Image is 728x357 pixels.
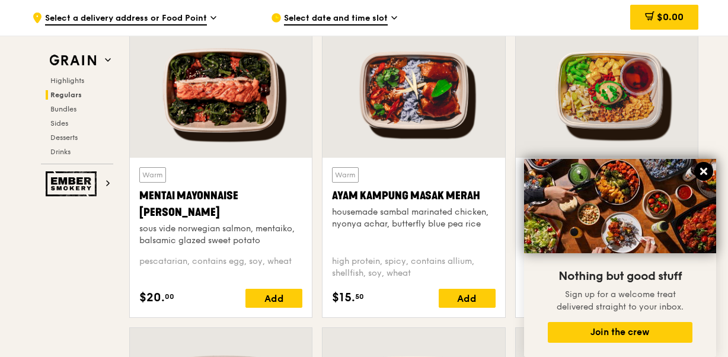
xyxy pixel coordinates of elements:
img: Grain web logo [46,50,100,71]
span: Regulars [50,91,82,99]
span: 00 [165,292,174,301]
div: Add [245,289,302,308]
div: Mentai Mayonnaise [PERSON_NAME] [139,187,302,221]
button: Close [694,162,713,181]
div: high protein, spicy, contains allium, shellfish, soy, wheat [332,256,495,279]
div: Warm [332,167,359,183]
div: Ayam Kampung Masak Merah [332,187,495,204]
button: Join the crew [548,322,692,343]
img: Ember Smokery web logo [46,171,100,196]
div: pescatarian, contains egg, soy, wheat [139,256,302,279]
div: sous vide norwegian salmon, mentaiko, balsamic glazed sweet potato [139,223,302,247]
span: Sides [50,119,68,128]
span: Select a delivery address or Food Point [45,12,207,26]
span: Desserts [50,133,78,142]
img: DSC07876-Edit02-Large.jpeg [524,159,716,253]
span: Select date and time slot [284,12,388,26]
div: Add [439,289,496,308]
span: $20. [139,289,165,307]
span: 50 [355,292,364,301]
div: Warm [139,167,166,183]
span: $15. [332,289,355,307]
span: Highlights [50,76,84,85]
span: Sign up for a welcome treat delivered straight to your inbox. [557,289,684,312]
span: Bundles [50,105,76,113]
span: $0.00 [657,11,684,23]
div: housemade sambal marinated chicken, nyonya achar, butterfly blue pea rice [332,206,495,230]
span: Nothing but good stuff [558,269,682,283]
span: Drinks [50,148,71,156]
